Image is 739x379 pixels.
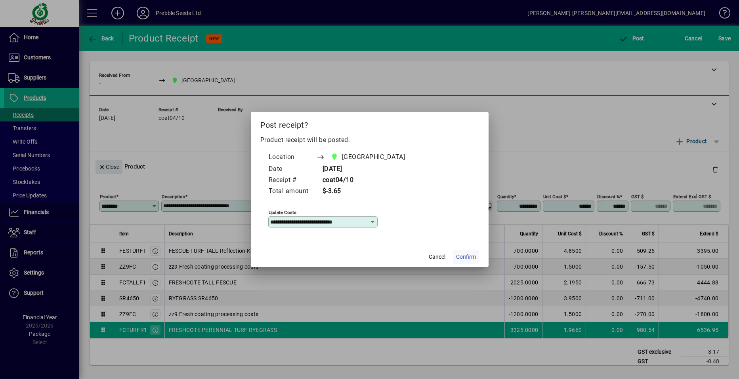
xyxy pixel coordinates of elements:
[342,152,405,162] span: [GEOGRAPHIC_DATA]
[329,152,409,163] span: CHRISTCHURCH
[317,186,420,197] td: $-3.65
[251,112,489,135] h2: Post receipt?
[268,186,317,197] td: Total amount
[317,164,420,175] td: [DATE]
[453,250,479,264] button: Confirm
[456,253,476,261] span: Confirm
[424,250,450,264] button: Cancel
[268,164,317,175] td: Date
[269,210,296,215] mat-label: Update costs
[268,175,317,186] td: Receipt #
[260,135,479,145] p: Product receipt will be posted.
[429,253,445,261] span: Cancel
[317,175,420,186] td: coat04/10
[268,151,317,164] td: Location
